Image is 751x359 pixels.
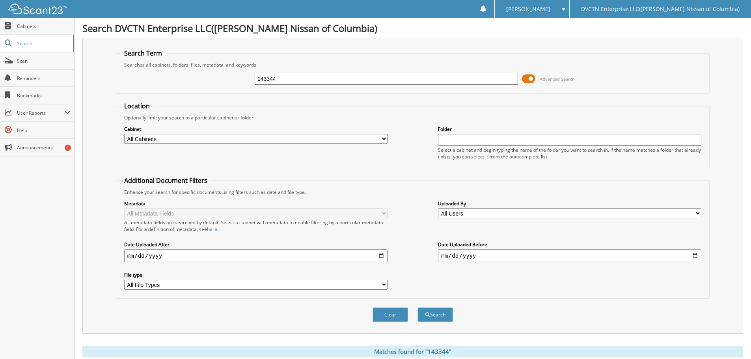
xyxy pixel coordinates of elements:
[417,307,453,322] button: Search
[120,61,705,68] div: Searches all cabinets, folders, files, metadata, and keywords
[124,126,388,132] label: Cabinet
[17,144,70,151] span: Announcements
[540,76,575,82] span: Advanced Search
[373,307,408,322] button: Clear
[120,102,154,110] legend: Location
[8,4,67,14] img: scan123-logo-white.svg
[17,23,70,30] span: Cabinets
[82,22,743,35] h1: Search DVCTN Enterprise LLC([PERSON_NAME] Nissan of Columbia)
[124,249,388,262] input: start
[438,126,701,132] label: Folder
[120,189,705,195] div: Enhance your search for specific documents using filters such as date and file type.
[438,241,701,248] label: Date Uploaded Before
[17,40,69,47] span: Search
[65,145,71,151] div: 1
[438,249,701,262] input: end
[17,110,65,116] span: User Reports
[506,7,550,11] span: [PERSON_NAME]
[120,49,166,58] legend: Search Term
[124,272,388,278] label: File type
[120,114,705,121] div: Optionally limit your search to a particular cabinet or folder
[82,346,743,357] div: Matches found for "143344"
[124,219,388,233] div: All metadata fields are searched by default. Select a cabinet with metadata to enable filtering b...
[124,241,388,248] label: Date Uploaded After
[17,92,70,99] span: Bookmarks
[438,200,701,207] label: Uploaded By
[17,75,70,82] span: Reminders
[207,226,217,233] a: here
[581,7,740,11] span: DVCTN Enterprise LLC([PERSON_NAME] Nissan of Columbia)
[17,127,70,134] span: Help
[438,147,701,160] div: Select a cabinet and begin typing the name of the folder you want to search in. If the name match...
[120,176,211,185] legend: Additional Document Filters
[124,200,388,207] label: Metadata
[17,58,70,64] span: Scan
